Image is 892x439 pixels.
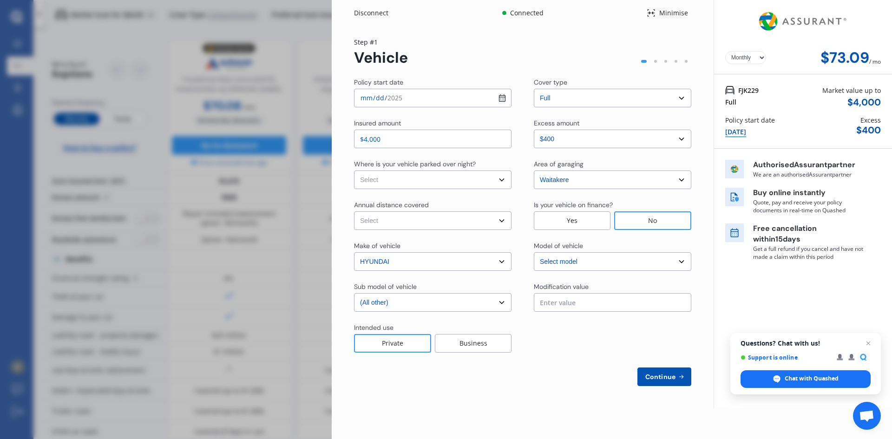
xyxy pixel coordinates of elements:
[725,223,744,242] img: free cancel icon
[738,85,759,95] span: FJK229
[354,8,399,18] div: Disconnect
[435,334,512,353] div: Business
[354,323,394,332] div: Intended use
[725,188,744,206] img: buy online icon
[354,78,403,87] div: Policy start date
[534,282,589,291] div: Modification value
[725,127,746,137] div: [DATE]
[354,49,408,66] div: Vehicle
[753,160,865,170] p: Authorised Assurant partner
[753,198,865,214] p: Quote, pay and receive your policy documents in real-time on Quashed
[847,97,881,108] div: $ 4,000
[534,211,610,230] div: Yes
[643,373,677,380] span: Continue
[753,223,865,245] p: Free cancellation within 15 days
[354,159,476,169] div: Where is your vehicle parked over night?
[856,125,881,136] div: $ 400
[820,49,869,66] div: $73.09
[822,85,881,95] div: Market value up to
[354,241,400,250] div: Make of vehicle
[354,334,431,353] div: Private
[869,49,881,66] div: / mo
[354,37,408,47] div: Step # 1
[741,370,871,388] div: Chat with Quashed
[725,115,775,125] div: Policy start date
[534,200,613,210] div: Is your vehicle on finance?
[637,367,691,386] button: Continue
[863,338,874,349] span: Close chat
[614,211,691,230] div: No
[753,245,865,261] p: Get a full refund if you cancel and have not made a claim within this period
[508,8,545,18] div: Connected
[354,118,401,128] div: Insured amount
[354,89,512,107] input: dd / mm / yyyy
[853,402,881,430] div: Open chat
[534,159,584,169] div: Area of garaging
[785,374,839,383] span: Chat with Quashed
[756,4,850,39] img: Assurant.png
[534,293,691,312] input: Enter value
[741,354,830,361] span: Support is online
[741,340,871,347] span: Questions? Chat with us!
[354,200,429,210] div: Annual distance covered
[860,115,881,125] div: Excess
[534,241,583,250] div: Model of vehicle
[354,282,417,291] div: Sub model of vehicle
[534,118,579,128] div: Excess amount
[725,97,736,107] div: Full
[753,170,865,178] p: We are an authorised Assurant partner
[534,78,567,87] div: Cover type
[753,188,865,198] p: Buy online instantly
[656,8,691,18] div: Minimise
[725,160,744,178] img: insurer icon
[354,130,512,148] input: Enter insured amount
